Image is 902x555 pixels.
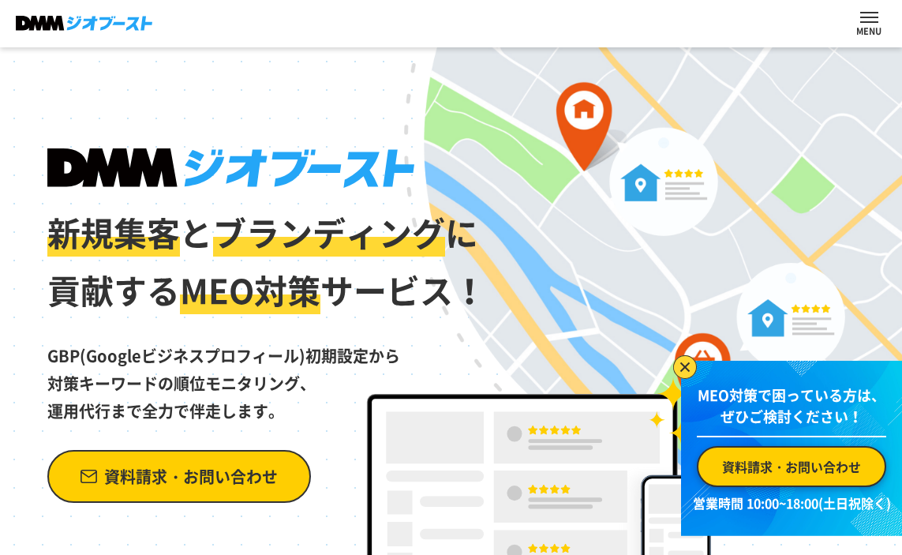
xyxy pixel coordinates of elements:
p: GBP(Googleビジネスプロフィール)初期設定から 対策キーワードの順位モニタリング、 運用代行まで全力で伴走します。 [47,320,488,425]
span: 資料請求・お問い合わせ [104,463,278,490]
span: ブランディング [213,208,445,257]
span: 資料請求・お問い合わせ [722,457,861,476]
a: 資料請求・お問い合わせ [697,446,886,487]
p: MEO対策で困っている方は、 ぜひご検討ください！ [697,384,886,437]
span: MEO対策 [180,265,320,314]
img: バナーを閉じる [673,355,697,379]
span: 新規集客 [47,208,180,257]
h1: と に 貢献する サービス！ [47,148,488,320]
img: DMMジオブースト [16,16,152,31]
p: 営業時間 10:00~18:00(土日祝除く) [691,493,893,512]
button: ナビを開閉する [860,12,878,23]
img: DMMジオブースト [47,148,414,188]
a: 資料請求・お問い合わせ [47,450,311,503]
